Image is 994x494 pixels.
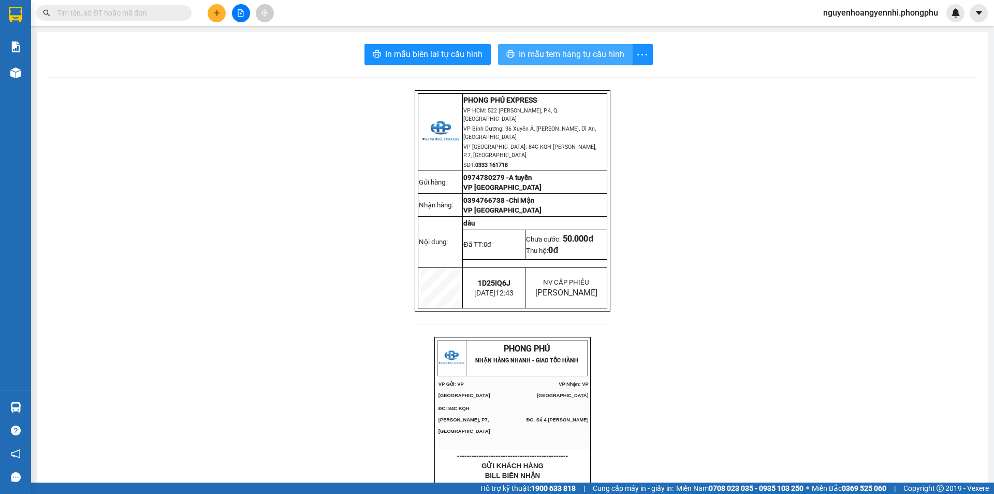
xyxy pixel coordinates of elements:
span: GỬI KHÁCH HÀNG [481,462,544,470]
span: NV CẤP PHIẾU [543,278,589,286]
img: solution-icon [10,41,21,52]
span: plus [213,9,221,17]
span: ĐC: 84C KQH [PERSON_NAME], P7, [GEOGRAPHIC_DATA] [438,406,490,434]
span: notification [11,449,21,459]
span: ---------------------------------------------- [457,451,568,460]
span: caret-down [974,8,984,18]
span: In mẫu biên lai tự cấu hình [385,48,483,61]
strong: 0708 023 035 - 0935 103 250 [709,484,803,492]
span: [DATE] [474,289,514,297]
img: logo [438,345,464,371]
strong: NHẬN HÀNG NHANH - GIAO TỐC HÀNH [475,357,578,364]
span: 12:43 [495,289,514,297]
span: Đã TT: [463,241,491,248]
span: 0đ [548,245,558,255]
button: printerIn mẫu tem hàng tự cấu hình [498,44,633,65]
span: PHONG PHÚ [504,344,550,354]
button: aim [256,4,274,22]
span: search [43,9,50,17]
span: 1D25IQ6J [478,279,510,287]
span: BILL BIÊN NHẬN [485,472,540,479]
button: printerIn mẫu biên lai tự cấu hình [364,44,491,65]
span: printer [373,50,381,60]
span: file-add [237,9,244,17]
strong: 0333 161718 [56,69,89,76]
span: Miền Nam [676,483,803,494]
span: In mẫu tem hàng tự cấu hình [519,48,624,61]
button: file-add [232,4,250,22]
img: logo [422,114,459,151]
span: Nhận hàng: [419,201,453,209]
span: Hỗ trợ kỹ thuật: [480,483,576,494]
button: plus [208,4,226,22]
span: VP HCM: 522 [PERSON_NAME], P.4, Q.[GEOGRAPHIC_DATA] [45,17,140,31]
span: A tuyền [509,174,532,181]
span: dâu [463,219,475,227]
span: aim [261,9,268,17]
button: caret-down [970,4,988,22]
strong: 0333 161718 [475,162,508,168]
span: Mã đơn : [483,482,542,489]
span: message [11,472,21,482]
span: [PERSON_NAME] [535,288,597,298]
span: Miền Bắc [812,483,886,494]
span: nguyenhoangyennhi.phongphu [815,6,946,19]
span: VP HCM: 522 [PERSON_NAME], P.4, Q.[GEOGRAPHIC_DATA] [463,107,559,122]
span: VP Nhận: VP [GEOGRAPHIC_DATA] [537,382,589,398]
span: 1D25IQ6J [511,482,543,489]
span: SĐT: [463,162,508,168]
strong: PHONG PHÚ EXPRESS [45,6,128,16]
strong: 0369 525 060 [842,484,886,492]
span: ⚪️ [806,486,809,490]
span: 0đ [484,241,491,248]
span: VP Bình Dương: 36 Xuyên Á, [PERSON_NAME], Dĩ An, [GEOGRAPHIC_DATA] [463,125,596,140]
span: Thu hộ: [526,247,558,255]
strong: PHONG PHÚ EXPRESS [463,96,537,104]
span: copyright [937,485,944,492]
img: warehouse-icon [10,67,21,78]
span: Cung cấp máy in - giấy in: [593,483,674,494]
span: | [583,483,585,494]
span: Chi Mận [509,196,534,204]
input: Tìm tên, số ĐT hoặc mã đơn [57,7,179,19]
span: Nội dung: [419,238,448,246]
span: Gửi hàng: [419,178,447,186]
span: VP [GEOGRAPHIC_DATA]: 84C KQH [PERSON_NAME], P.7, [GEOGRAPHIC_DATA] [45,54,153,67]
span: VP Bình Dương: 36 Xuyên Á, [PERSON_NAME], Dĩ An, [GEOGRAPHIC_DATA] [45,32,116,52]
span: 0394766738 - [463,196,509,204]
img: logo [5,22,42,60]
span: VP [GEOGRAPHIC_DATA] [463,206,542,214]
img: icon-new-feature [951,8,960,18]
span: | [894,483,896,494]
span: SĐT: [45,69,89,76]
span: 50.000đ [563,234,593,244]
span: question-circle [11,426,21,435]
span: Chưa cước: [526,235,593,243]
span: 0974780279 - [463,174,532,181]
img: warehouse-icon [10,402,21,413]
span: more [633,48,652,61]
strong: 1900 633 818 [531,484,576,492]
span: VP Gửi: VP [GEOGRAPHIC_DATA] [438,382,490,398]
span: ĐC: Số 4 [PERSON_NAME] [527,417,589,422]
span: VP [GEOGRAPHIC_DATA] [463,184,542,191]
span: printer [506,50,515,60]
img: logo-vxr [9,7,22,22]
span: VP [GEOGRAPHIC_DATA]: 84C KQH [PERSON_NAME], P.7, [GEOGRAPHIC_DATA] [463,144,596,159]
button: more [632,44,653,65]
